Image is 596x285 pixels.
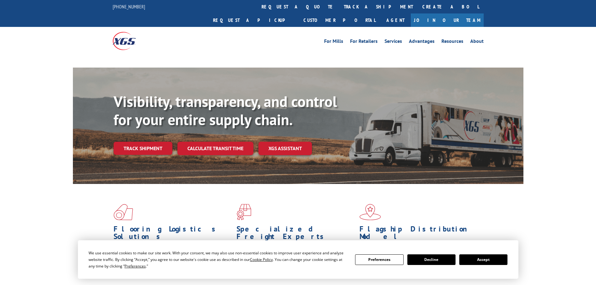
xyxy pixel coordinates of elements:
[380,13,411,27] a: Agent
[250,257,273,262] span: Cookie Policy
[359,204,381,220] img: xgs-icon-flagship-distribution-model-red
[114,142,172,155] a: Track shipment
[113,3,145,10] a: [PHONE_NUMBER]
[258,142,312,155] a: XGS ASSISTANT
[237,225,355,243] h1: Specialized Freight Experts
[237,204,251,220] img: xgs-icon-focused-on-flooring-red
[114,92,337,129] b: Visibility, transparency, and control for your entire supply chain.
[407,254,456,265] button: Decline
[125,263,146,269] span: Preferences
[324,39,343,46] a: For Mills
[385,39,402,46] a: Services
[114,204,133,220] img: xgs-icon-total-supply-chain-intelligence-red
[409,39,435,46] a: Advantages
[470,39,484,46] a: About
[177,142,253,155] a: Calculate transit time
[355,254,403,265] button: Preferences
[114,225,232,243] h1: Flooring Logistics Solutions
[299,13,380,27] a: Customer Portal
[441,39,463,46] a: Resources
[359,225,478,243] h1: Flagship Distribution Model
[350,39,378,46] a: For Retailers
[89,250,348,269] div: We use essential cookies to make our site work. With your consent, we may also use non-essential ...
[78,240,518,279] div: Cookie Consent Prompt
[208,13,299,27] a: Request a pickup
[411,13,484,27] a: Join Our Team
[459,254,507,265] button: Accept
